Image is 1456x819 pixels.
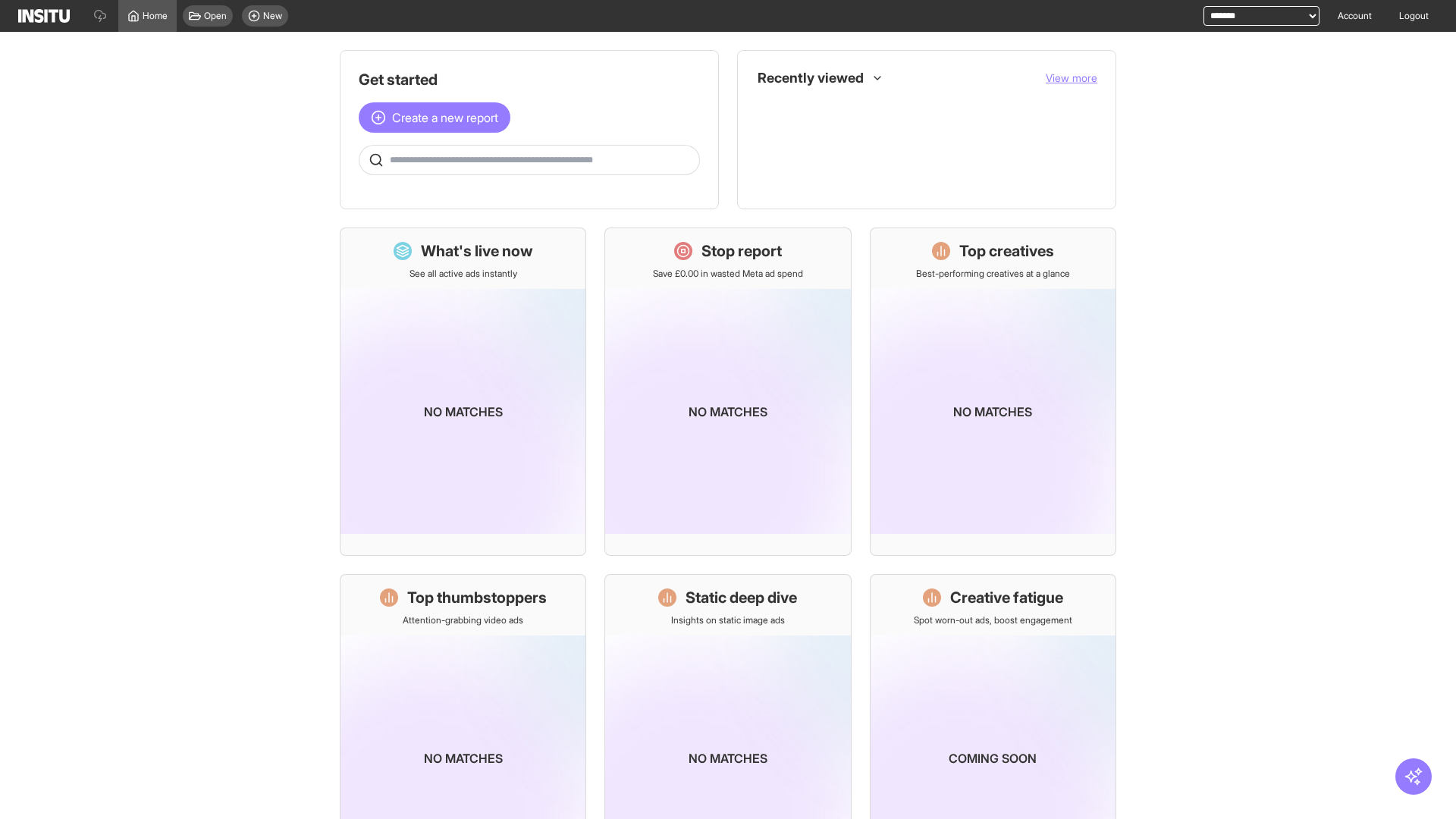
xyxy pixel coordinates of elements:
[605,289,850,534] img: coming-soon-gradient_kfitwp.png
[1046,71,1097,86] button: View more
[686,587,797,608] h1: Static deep dive
[870,227,1116,556] a: Top creativesBest-performing creatives at a glanceNo matches
[403,614,523,626] p: Attention-grabbing video ads
[424,749,503,767] p: No matches
[409,268,517,280] p: See all active ads instantly
[392,108,498,127] span: Create a new report
[604,227,851,556] a: Stop reportSave £0.00 in wasted Meta ad spendNo matches
[671,614,785,626] p: Insights on static image ads
[1046,71,1097,84] span: View more
[953,403,1032,421] p: No matches
[959,240,1054,262] h1: Top creatives
[871,289,1116,534] img: coming-soon-gradient_kfitwp.png
[421,240,533,262] h1: What's live now
[340,227,586,556] a: What's live nowSee all active ads instantlyNo matches
[653,268,803,280] p: Save £0.00 in wasted Meta ad spend
[407,587,547,608] h1: Top thumbstoppers
[263,10,282,22] span: New
[204,10,227,22] span: Open
[340,289,585,534] img: coming-soon-gradient_kfitwp.png
[916,268,1070,280] p: Best-performing creatives at a glance
[359,102,510,133] button: Create a new report
[424,403,503,421] p: No matches
[689,403,767,421] p: No matches
[689,749,767,767] p: No matches
[701,240,782,262] h1: Stop report
[18,9,70,23] img: Logo
[143,10,168,22] span: Home
[359,69,700,90] h1: Get started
